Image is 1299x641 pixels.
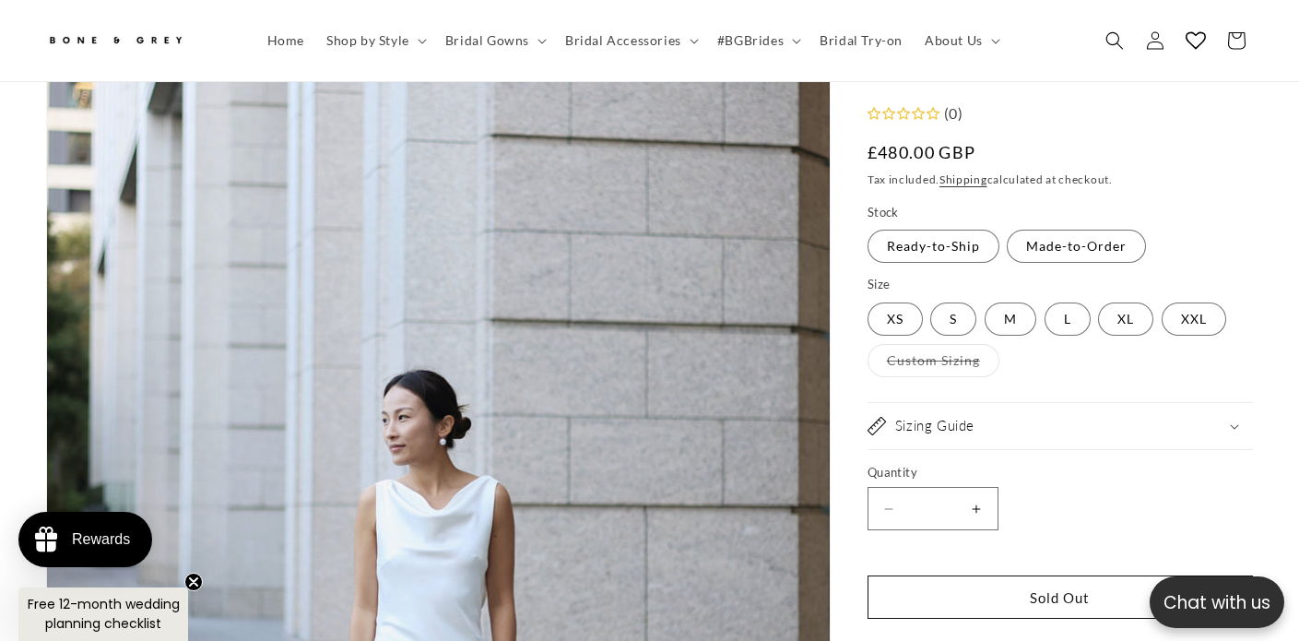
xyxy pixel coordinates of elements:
[820,32,903,49] span: Bridal Try-on
[1084,28,1207,59] button: Write a review
[868,172,1253,190] div: Tax included. calculated at checkout.
[717,32,784,49] span: #BGBrides
[315,21,434,60] summary: Shop by Style
[1007,231,1146,264] label: Made-to-Order
[868,464,1253,482] label: Quantity
[868,231,999,264] label: Ready-to-Ship
[985,303,1036,336] label: M
[706,21,809,60] summary: #BGBrides
[256,21,315,60] a: Home
[123,105,204,120] a: Write a review
[930,303,976,336] label: S
[868,344,999,377] label: Custom Sizing
[326,32,409,49] span: Shop by Style
[939,101,963,127] div: (0)
[1045,303,1091,336] label: L
[1150,589,1284,616] p: Chat with us
[565,32,681,49] span: Bridal Accessories
[445,32,529,49] span: Bridal Gowns
[1150,576,1284,628] button: Open chatbox
[267,32,304,49] span: Home
[868,576,1253,620] button: Sold Out
[939,173,987,187] a: Shipping
[434,21,554,60] summary: Bridal Gowns
[914,21,1008,60] summary: About Us
[925,32,983,49] span: About Us
[1162,303,1226,336] label: XXL
[868,303,923,336] label: XS
[28,595,180,633] span: Free 12-month wedding planning checklist
[1098,303,1153,336] label: XL
[809,21,914,60] a: Bridal Try-on
[868,277,892,295] legend: Size
[1094,20,1135,61] summary: Search
[868,403,1253,449] summary: Sizing Guide
[72,531,130,548] div: Rewards
[46,26,184,56] img: Bone and Grey Bridal
[895,417,974,435] h2: Sizing Guide
[40,18,238,63] a: Bone and Grey Bridal
[868,204,901,222] legend: Stock
[18,588,188,641] div: Free 12-month wedding planning checklistClose teaser
[184,573,203,591] button: Close teaser
[554,21,706,60] summary: Bridal Accessories
[868,141,975,166] span: £480.00 GBP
